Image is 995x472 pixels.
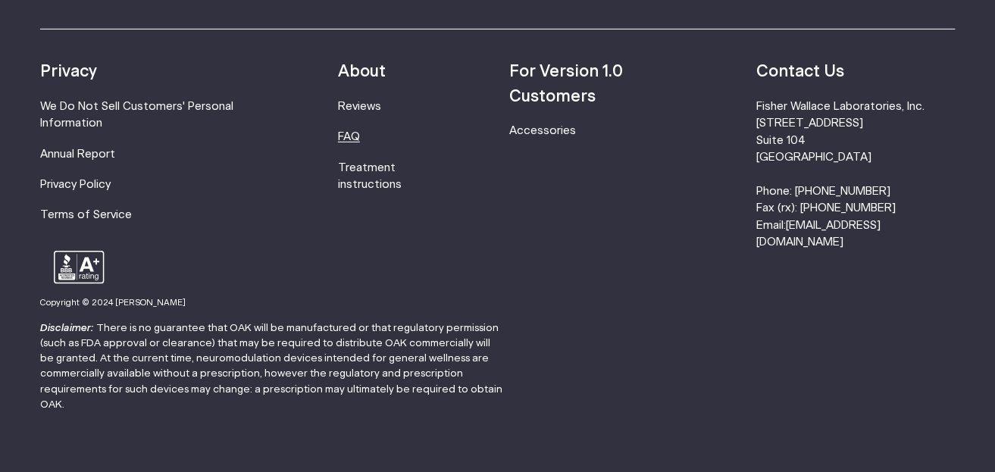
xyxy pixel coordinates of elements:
[40,64,97,80] strong: Privacy
[338,64,386,80] strong: About
[756,64,844,80] strong: Contact Us
[40,323,94,333] strong: Disclaimer:
[40,179,111,190] a: Privacy Policy
[756,220,881,248] a: [EMAIL_ADDRESS][DOMAIN_NAME]
[40,320,504,413] p: There is no guarantee that OAK will be manufactured or that regulatory permission (such as FDA ap...
[40,209,132,220] a: Terms of Service
[338,131,360,142] a: FAQ
[509,125,576,136] a: Accessories
[509,64,623,104] strong: For Version 1.0 Customers
[756,98,956,252] li: Fisher Wallace Laboratories, Inc. [STREET_ADDRESS] Suite 104 [GEOGRAPHIC_DATA] Phone: [PHONE_NUMB...
[40,101,233,129] a: We Do Not Sell Customers' Personal Information
[40,299,186,307] small: Copyright © 2024 [PERSON_NAME]
[338,162,402,190] a: Treatment instructions
[338,101,381,112] a: Reviews
[40,148,115,160] a: Annual Report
